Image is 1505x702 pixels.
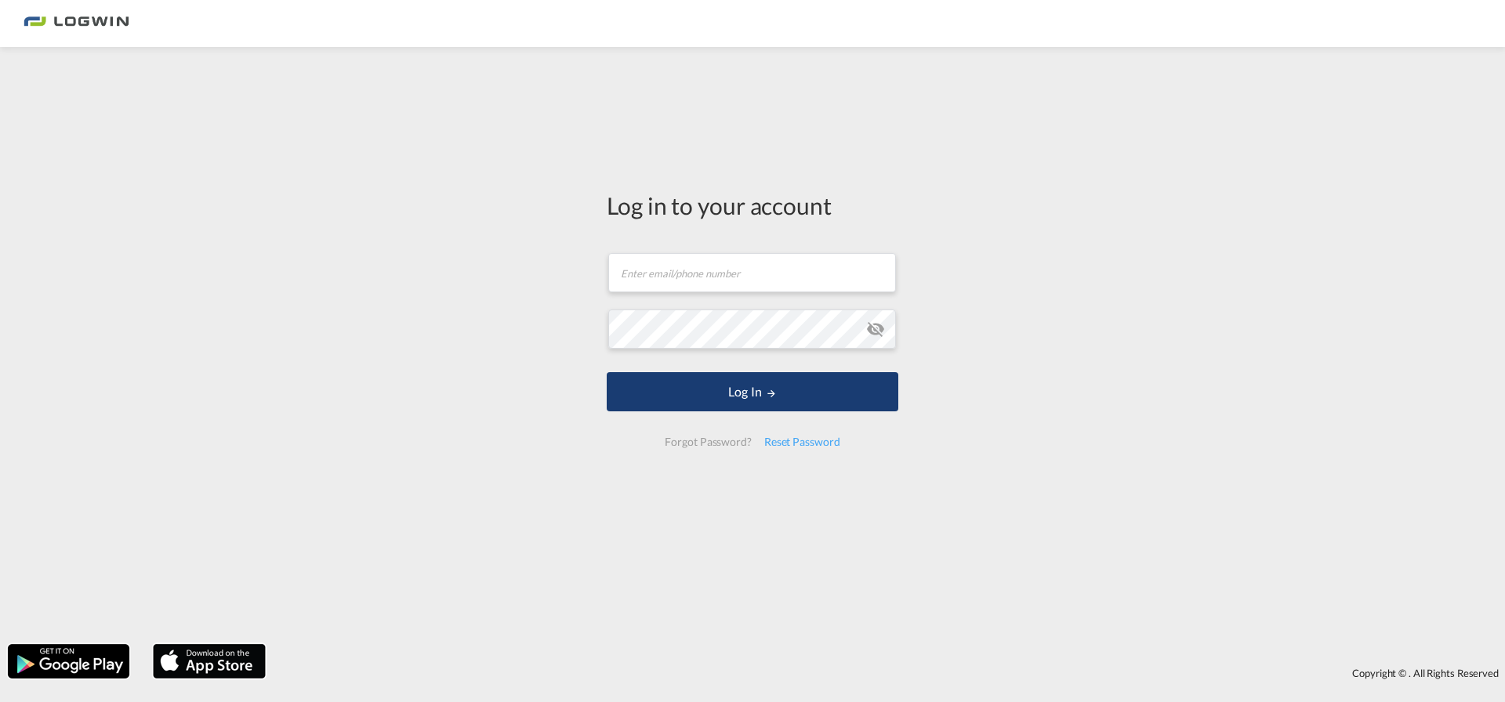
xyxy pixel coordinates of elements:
div: Log in to your account [607,189,898,222]
div: Copyright © . All Rights Reserved [274,660,1505,686]
input: Enter email/phone number [608,253,896,292]
img: bc73a0e0d8c111efacd525e4c8ad7d32.png [24,6,129,42]
img: google.png [6,642,131,680]
div: Reset Password [758,428,847,456]
div: Forgot Password? [658,428,757,456]
button: LOGIN [607,372,898,411]
img: apple.png [151,642,267,680]
md-icon: icon-eye-off [866,320,885,338]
